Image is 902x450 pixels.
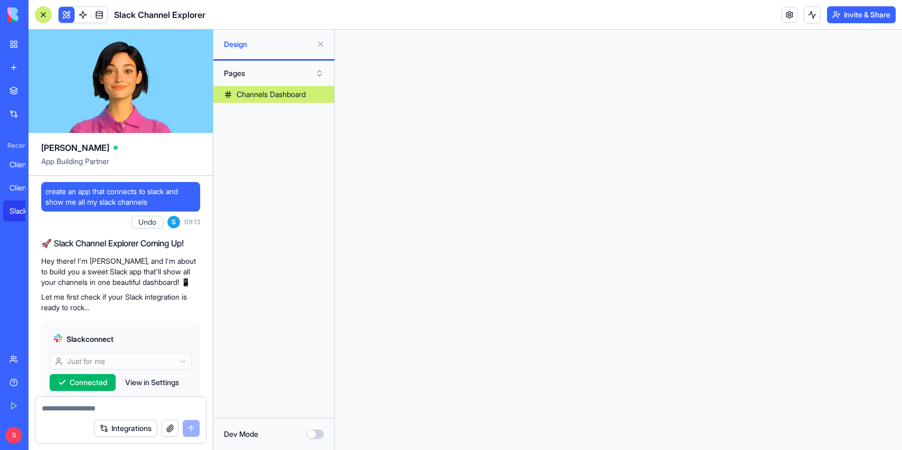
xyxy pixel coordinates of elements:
[10,183,39,193] div: ClientFlow Pro
[237,89,306,100] div: Channels Dashboard
[45,186,196,207] span: create an app that connects to slack and show me all my slack channels
[94,420,157,437] button: Integrations
[41,141,109,154] span: [PERSON_NAME]
[120,374,184,391] button: View in Settings
[184,218,200,226] span: 09:13
[67,334,114,344] span: Slack connect
[3,141,25,150] span: Recent
[3,200,45,222] a: Slack Channel Explorer
[5,427,22,444] span: S
[3,177,45,198] a: ClientFlow Pro
[3,154,45,175] a: Client Management System
[70,377,107,388] span: Connected
[10,206,39,216] div: Slack Channel Explorer
[827,6,896,23] button: Invite & Share
[167,216,180,228] span: S
[224,39,312,50] span: Design
[50,374,116,391] button: Connected
[41,292,200,313] p: Let me first check if your Slack integration is ready to rock...
[54,334,62,342] img: slack
[224,429,258,439] label: Dev Mode
[219,65,329,82] button: Pages
[213,86,334,103] a: Channels Dashboard
[7,7,73,22] img: logo
[41,237,200,250] h2: 🚀 Slack Channel Explorer Coming Up!
[41,256,200,288] p: Hey there! I'm [PERSON_NAME], and I'm about to build you a sweet Slack app that'll show all your ...
[10,159,39,170] div: Client Management System
[41,156,200,175] span: App Building Partner
[114,8,205,21] span: Slack Channel Explorer
[131,216,163,228] button: Undo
